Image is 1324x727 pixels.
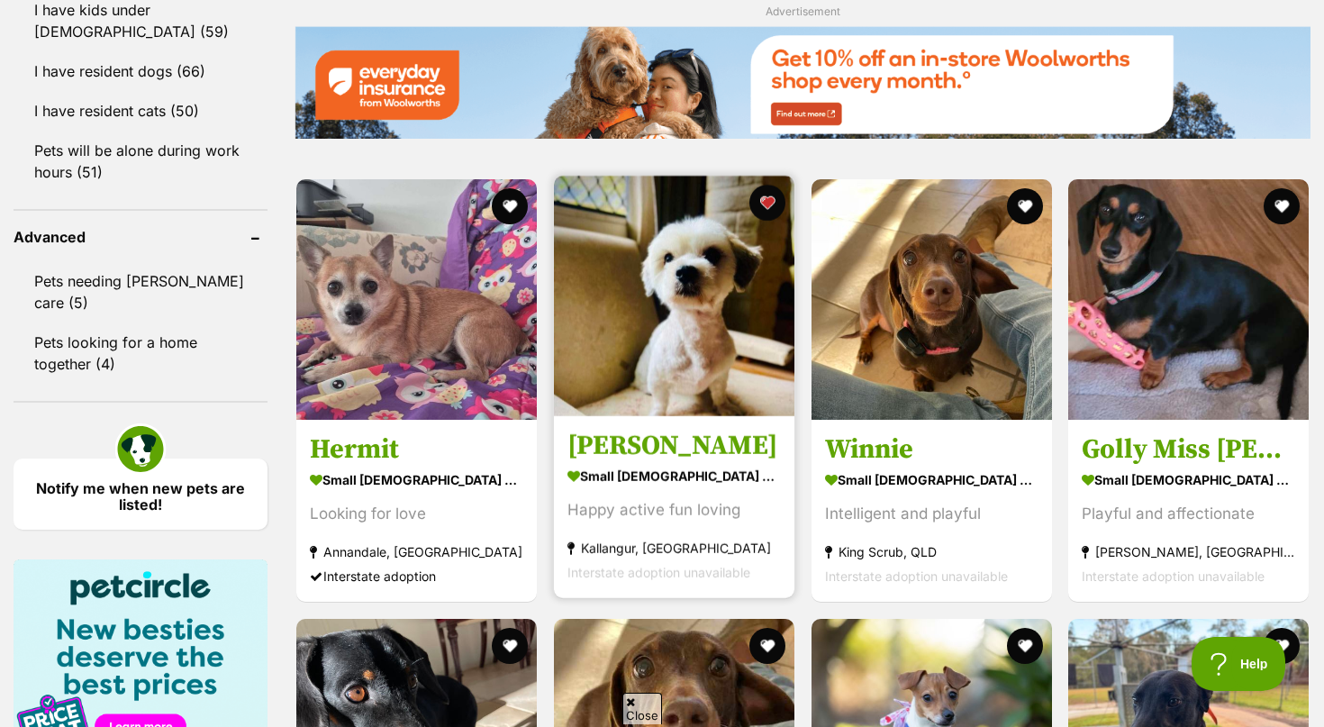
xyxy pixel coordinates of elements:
strong: Kallangur, [GEOGRAPHIC_DATA] [567,536,781,560]
img: Everyday Insurance promotional banner [295,26,1310,139]
img: Golly Miss Molly - Dachshund (Miniature Smooth Haired) Dog [1068,179,1309,420]
button: favourite [749,628,785,664]
a: Winnie small [DEMOGRAPHIC_DATA] Dog Intelligent and playful King Scrub, QLD Interstate adoption u... [812,419,1052,602]
button: favourite [1006,628,1042,664]
h3: Golly Miss [PERSON_NAME] [1082,432,1295,467]
strong: small [DEMOGRAPHIC_DATA] Dog [1082,467,1295,493]
span: Advertisement [766,5,840,18]
span: Interstate adoption unavailable [825,568,1008,584]
strong: King Scrub, QLD [825,540,1038,564]
header: Advanced [14,229,268,245]
a: Hermit small [DEMOGRAPHIC_DATA] Dog Looking for love Annandale, [GEOGRAPHIC_DATA] Interstate adop... [296,419,537,602]
button: favourite [1264,628,1300,664]
h3: Hermit [310,432,523,467]
img: Hermit - Chihuahua Dog [296,179,537,420]
span: Interstate adoption unavailable [567,565,750,580]
button: favourite [492,188,528,224]
div: Interstate adoption [310,564,523,588]
a: Notify me when new pets are listed! [14,459,268,530]
strong: small [DEMOGRAPHIC_DATA] Dog [825,467,1038,493]
h3: [PERSON_NAME] [567,429,781,463]
button: favourite [1006,188,1042,224]
div: Looking for love [310,502,523,526]
a: [PERSON_NAME] small [DEMOGRAPHIC_DATA] Dog Happy active fun loving Kallangur, [GEOGRAPHIC_DATA] I... [554,415,794,598]
a: I have resident dogs (66) [14,52,268,90]
a: Pets looking for a home together (4) [14,323,268,383]
button: favourite [1264,188,1300,224]
a: Everyday Insurance promotional banner [295,26,1310,142]
a: Golly Miss [PERSON_NAME] small [DEMOGRAPHIC_DATA] Dog Playful and affectionate [PERSON_NAME], [GE... [1068,419,1309,602]
span: Interstate adoption unavailable [1082,568,1265,584]
div: Happy active fun loving [567,498,781,523]
button: favourite [749,185,785,221]
strong: small [DEMOGRAPHIC_DATA] Dog [567,463,781,489]
img: Wilson - Maltese Dog [554,176,794,416]
strong: [PERSON_NAME], [GEOGRAPHIC_DATA] [1082,540,1295,564]
a: Pets will be alone during work hours (51) [14,132,268,191]
span: Close [622,693,662,724]
button: favourite [492,628,528,664]
iframe: Help Scout Beacon - Open [1192,637,1288,691]
a: I have resident cats (50) [14,92,268,130]
h3: Winnie [825,432,1038,467]
a: Pets needing [PERSON_NAME] care (5) [14,262,268,322]
img: Winnie - Dachshund (Miniature Smooth Haired) Dog [812,179,1052,420]
strong: Annandale, [GEOGRAPHIC_DATA] [310,540,523,564]
strong: small [DEMOGRAPHIC_DATA] Dog [310,467,523,493]
div: Playful and affectionate [1082,502,1295,526]
div: Intelligent and playful [825,502,1038,526]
